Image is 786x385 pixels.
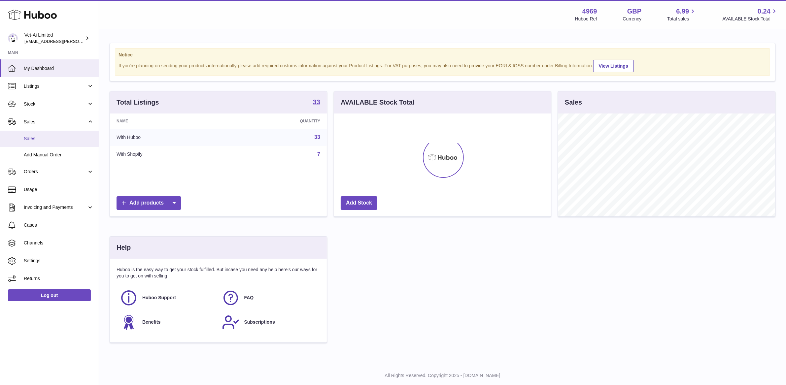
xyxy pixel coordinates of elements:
span: Invoicing and Payments [24,204,87,210]
a: FAQ [222,289,317,307]
h3: Help [117,243,131,252]
span: Sales [24,119,87,125]
strong: Notice [119,52,767,58]
span: [EMAIL_ADDRESS][PERSON_NAME][DOMAIN_NAME] [24,39,132,44]
span: Add Manual Order [24,152,94,158]
a: 7 [317,151,320,157]
a: Log out [8,289,91,301]
a: 33 [313,99,320,107]
span: 6.99 [676,7,689,16]
strong: 4969 [582,7,597,16]
p: Huboo is the easy way to get your stock fulfilled. But incase you need any help here's our ways f... [117,267,320,279]
span: Returns [24,275,94,282]
td: With Shopify [110,146,227,163]
span: Stock [24,101,87,107]
div: Vet-Ai Limited [24,32,84,45]
h3: Total Listings [117,98,159,107]
a: 0.24 AVAILABLE Stock Total [722,7,778,22]
span: Benefits [142,319,160,325]
strong: GBP [627,7,641,16]
span: Orders [24,169,87,175]
span: Listings [24,83,87,89]
span: My Dashboard [24,65,94,72]
span: Settings [24,258,94,264]
a: View Listings [593,60,634,72]
th: Name [110,113,227,129]
a: 33 [314,134,320,140]
td: With Huboo [110,129,227,146]
p: All Rights Reserved. Copyright 2025 - [DOMAIN_NAME] [104,372,781,379]
div: Huboo Ref [575,16,597,22]
a: Huboo Support [120,289,215,307]
a: 6.99 Total sales [667,7,697,22]
span: Total sales [667,16,697,22]
a: Subscriptions [222,313,317,331]
span: FAQ [244,295,254,301]
span: 0.24 [758,7,770,16]
span: AVAILABLE Stock Total [722,16,778,22]
a: Add products [117,196,181,210]
h3: AVAILABLE Stock Total [341,98,414,107]
h3: Sales [565,98,582,107]
span: Subscriptions [244,319,275,325]
span: Cases [24,222,94,228]
img: abbey.fraser-roe@vet-ai.com [8,33,18,43]
div: If you're planning on sending your products internationally please add required customs informati... [119,59,767,72]
div: Currency [623,16,642,22]
span: Huboo Support [142,295,176,301]
strong: 33 [313,99,320,105]
th: Quantity [227,113,327,129]
a: Benefits [120,313,215,331]
a: Add Stock [341,196,377,210]
span: Usage [24,186,94,193]
span: Sales [24,136,94,142]
span: Channels [24,240,94,246]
